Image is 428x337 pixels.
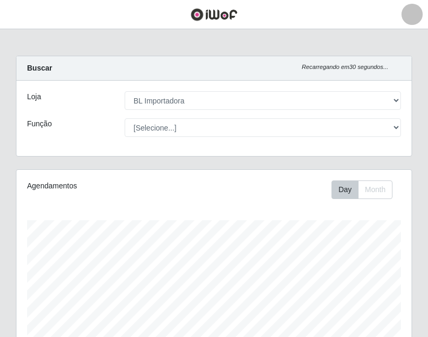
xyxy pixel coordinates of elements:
div: First group [331,180,392,199]
div: Toolbar with button groups [331,180,401,199]
button: Day [331,180,359,199]
label: Loja [27,91,41,102]
i: Recarregando em 30 segundos... [302,64,388,70]
strong: Buscar [27,64,52,72]
label: Função [27,118,52,129]
button: Month [358,180,392,199]
div: Agendamentos [27,180,173,192]
img: CoreUI Logo [190,8,238,21]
